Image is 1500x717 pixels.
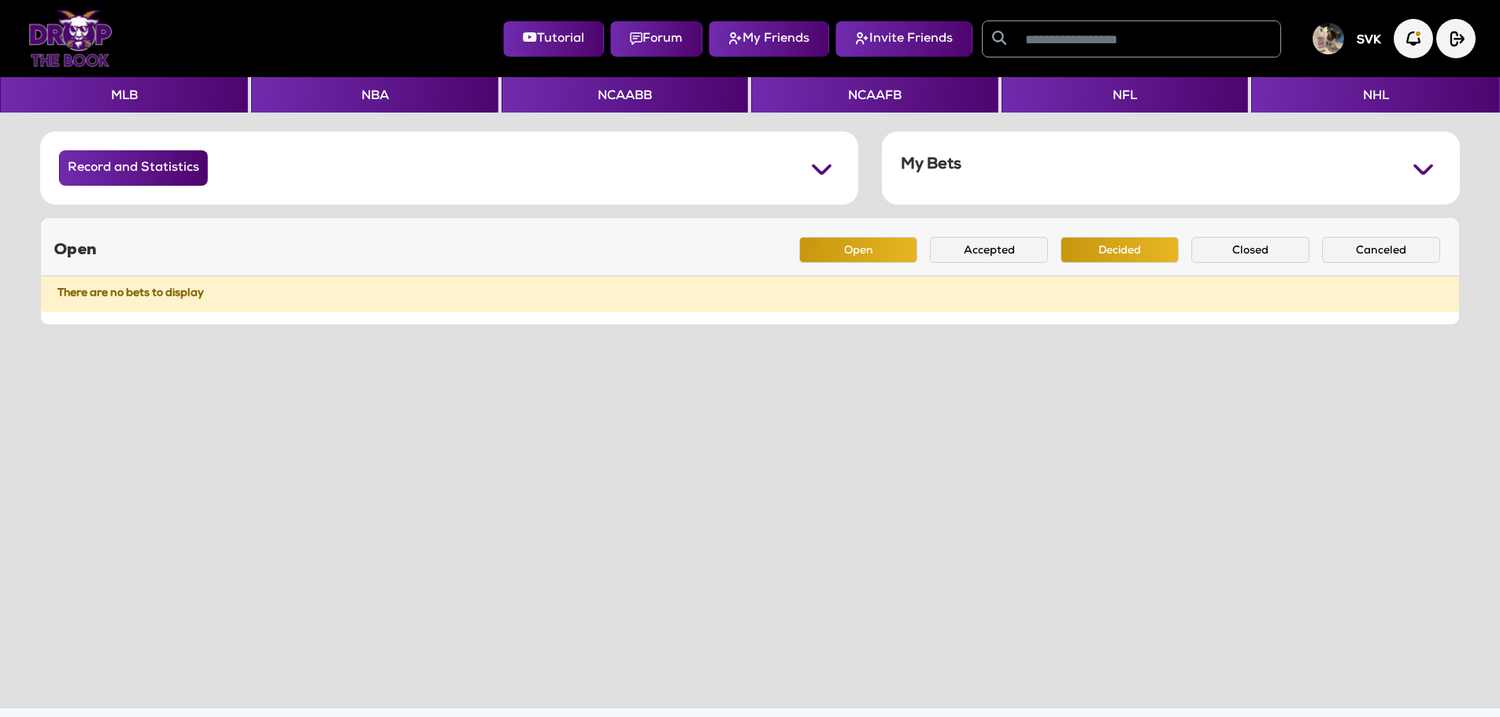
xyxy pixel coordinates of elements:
button: Open [799,237,917,263]
button: My Friends [709,21,829,57]
button: Tutorial [503,21,604,57]
button: NCAABB [502,77,748,113]
strong: There are no bets to display [57,288,204,299]
button: Accepted [930,237,1048,263]
button: Forum [610,21,702,57]
button: NHL [1251,77,1499,113]
h5: Open [54,241,97,260]
h5: SVK [1357,34,1381,48]
button: Invite Friends [835,21,972,57]
img: Logo [28,10,113,67]
button: Decided [1061,237,1179,263]
button: Canceled [1322,237,1440,263]
h5: My Bets [901,156,961,175]
button: Closed [1191,237,1309,263]
button: NFL [1002,77,1248,113]
img: User [1313,23,1344,54]
button: Record and Statistics [59,150,208,186]
img: Notification [1394,19,1433,58]
button: NCAAFB [751,77,998,113]
button: NBA [251,77,498,113]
